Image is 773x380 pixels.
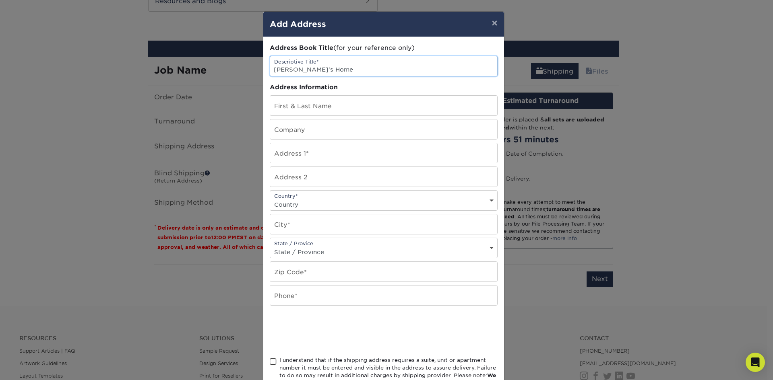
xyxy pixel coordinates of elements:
div: Open Intercom Messenger [746,353,765,372]
div: (for your reference only) [270,43,498,53]
button: × [485,12,504,34]
iframe: reCAPTCHA [270,315,392,347]
h4: Add Address [270,18,498,30]
div: Address Information [270,83,498,92]
span: Address Book Title [270,44,333,51]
